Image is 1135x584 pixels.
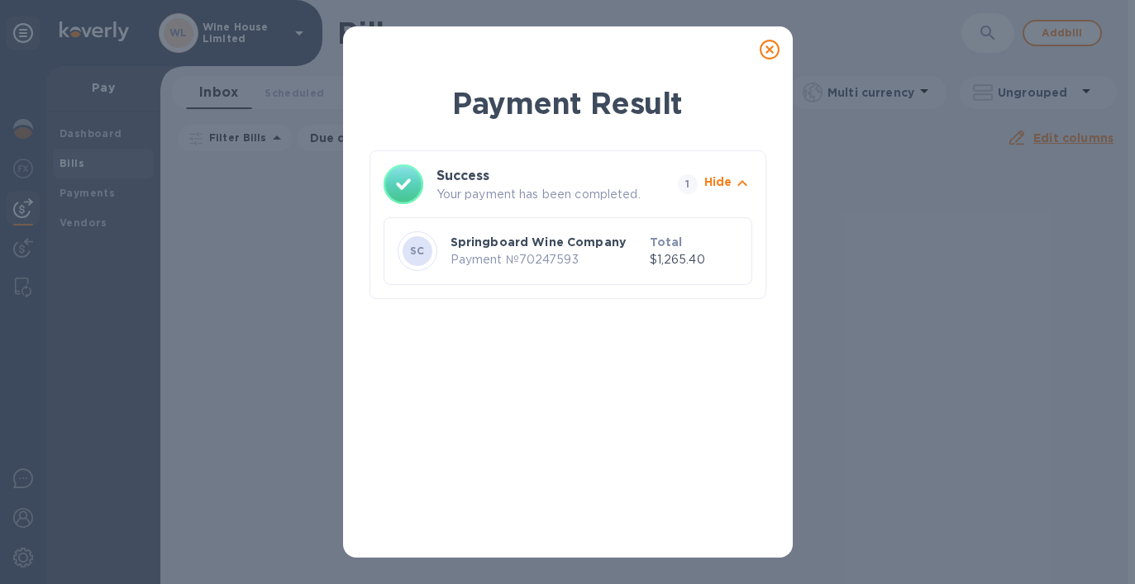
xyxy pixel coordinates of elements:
b: Total [650,235,683,249]
p: Your payment has been completed. [436,186,671,203]
span: 1 [678,174,698,194]
b: SC [410,245,425,257]
p: Springboard Wine Company [451,234,643,250]
p: Hide [704,173,732,190]
h1: Payment Result [370,83,766,124]
h3: Success [436,166,648,186]
p: Payment № 70247593 [451,251,643,268]
button: Hide [704,173,752,196]
p: $1,265.40 [650,251,738,268]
